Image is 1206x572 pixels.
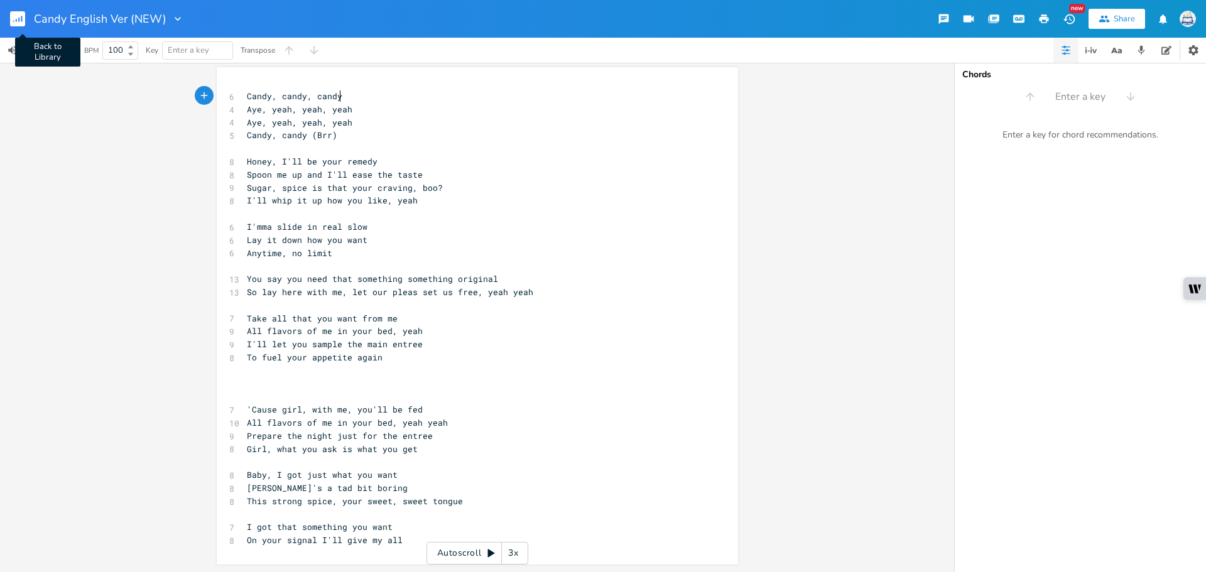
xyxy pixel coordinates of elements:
span: Candy English Ver (NEW) [34,13,166,24]
span: I'll let you sample the main entree [247,338,423,350]
span: 'Cause girl, with me, you'll be fed [247,404,423,415]
div: New [1069,4,1085,13]
div: Autoscroll [426,542,528,564]
div: Key [146,46,158,54]
span: Girl, what you ask is what you get [247,443,418,455]
span: Enter a key [168,45,209,56]
button: Back to Library [10,4,35,34]
div: Enter a key for chord recommendations. [955,122,1206,148]
span: To fuel your appetite again [247,352,383,363]
span: I'll whip it up how you like, yeah [247,195,418,206]
span: Candy, candy (Brr) [247,129,337,141]
span: Spoon me up and I'll ease the taste [247,169,423,180]
span: All flavors of me in your bed, yeah [247,325,423,337]
div: BPM [84,47,99,54]
span: Take all that you want from me [247,313,398,324]
span: Aye, yeah, yeah, yeah [247,117,352,128]
img: Sign In [1180,11,1196,27]
span: [PERSON_NAME]'s a tad bit boring [247,482,408,494]
span: Prepare the night just for the entree [247,430,433,441]
span: I'mma slide in real slow [247,221,367,232]
span: Baby, I got just what you want [247,469,398,480]
span: You say you need that something something original [247,273,498,284]
span: Honey, I'll be your remedy [247,156,378,167]
span: So lay here with me, let our pleas set us free, yeah yeah [247,286,533,298]
span: This strong spice, your sweet, sweet tongue [247,495,463,507]
div: Chords [962,70,1198,79]
span: Sugar, spice is that your craving, boo? [247,182,443,193]
button: Share [1089,9,1145,29]
span: Anytime, no limit [247,247,332,259]
span: All flavors of me in your bed, yeah yeah [247,417,448,428]
div: Share [1114,13,1135,24]
span: On your signal I'll give my all [247,534,403,546]
span: I got that something you want [247,521,393,532]
span: Enter a key [1055,90,1105,104]
span: Lay it down how you want [247,234,367,246]
span: Aye, yeah, yeah, yeah [247,104,352,115]
div: 3x [502,542,524,564]
button: New [1057,8,1082,30]
div: Transpose [241,46,275,54]
span: Candy, candy, candy [247,90,342,102]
